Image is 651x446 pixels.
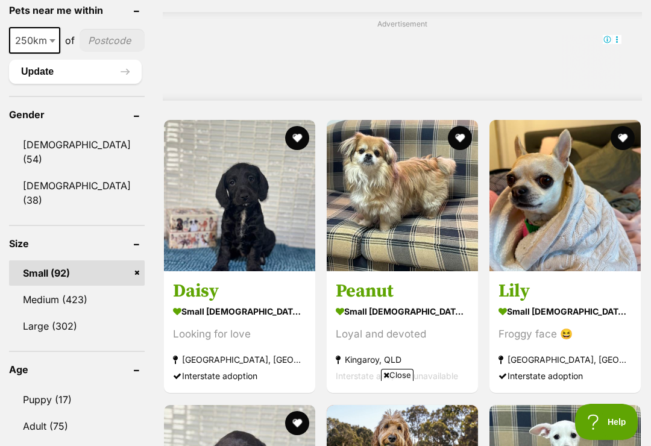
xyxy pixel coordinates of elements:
strong: [GEOGRAPHIC_DATA], [GEOGRAPHIC_DATA] [173,352,306,368]
strong: [GEOGRAPHIC_DATA], [GEOGRAPHIC_DATA] [498,352,632,368]
span: Interstate adoption unavailable [336,371,458,382]
img: Daisy - Poodle (Toy) x Dachshund Dog [164,120,315,271]
span: 250km [10,32,59,49]
header: Gender [9,109,145,120]
button: favourite [448,126,472,150]
h3: Peanut [336,280,469,303]
a: Large (302) [9,313,145,339]
div: Looking for love [173,327,306,343]
div: Advertisement [163,12,642,101]
img: Lily - Chihuahua Dog [489,120,641,271]
a: [DEMOGRAPHIC_DATA] (38) [9,173,145,213]
iframe: Advertisement [183,34,622,89]
div: Loyal and devoted [336,327,469,343]
strong: small [DEMOGRAPHIC_DATA] Dog [336,303,469,321]
h3: Lily [498,280,632,303]
div: Interstate adoption [173,368,306,385]
header: Size [9,238,145,249]
button: favourite [611,126,635,150]
strong: Kingaroy, QLD [336,352,469,368]
a: Adult (75) [9,413,145,439]
span: Close [381,369,414,381]
a: Medium (423) [9,287,145,312]
strong: small [DEMOGRAPHIC_DATA] Dog [498,303,632,321]
a: Small (92) [9,260,145,286]
a: [DEMOGRAPHIC_DATA] (54) [9,132,145,172]
input: postcode [80,29,145,52]
div: Froggy face 😆 [498,327,632,343]
iframe: Advertisement [106,386,545,440]
a: Puppy (17) [9,387,145,412]
a: Daisy small [DEMOGRAPHIC_DATA] Dog Looking for love [GEOGRAPHIC_DATA], [GEOGRAPHIC_DATA] Intersta... [164,271,315,394]
a: Lily small [DEMOGRAPHIC_DATA] Dog Froggy face 😆 [GEOGRAPHIC_DATA], [GEOGRAPHIC_DATA] Interstate a... [489,271,641,394]
div: Interstate adoption [498,368,632,385]
span: 250km [9,27,60,54]
header: Age [9,364,145,375]
button: favourite [285,126,309,150]
a: Peanut small [DEMOGRAPHIC_DATA] Dog Loyal and devoted Kingaroy, QLD Interstate adoption unavailable [327,271,478,394]
header: Pets near me within [9,5,145,16]
img: Peanut - Tibetan Spaniel Dog [327,120,478,271]
h3: Daisy [173,280,306,303]
button: Update [9,60,142,84]
span: of [65,33,75,48]
iframe: Help Scout Beacon - Open [575,404,639,440]
strong: small [DEMOGRAPHIC_DATA] Dog [173,303,306,321]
